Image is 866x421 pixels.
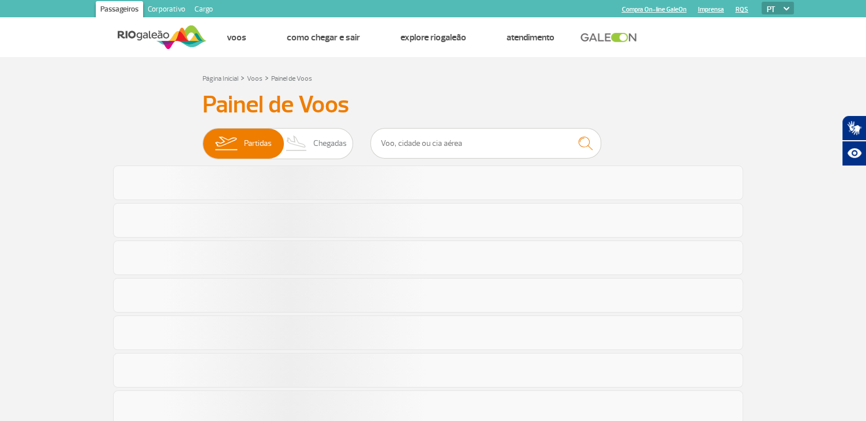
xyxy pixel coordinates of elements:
[280,129,314,159] img: slider-desembarque
[736,6,748,13] a: RQS
[698,6,724,13] a: Imprensa
[208,129,244,159] img: slider-embarque
[244,129,272,159] span: Partidas
[190,1,218,20] a: Cargo
[370,128,601,159] input: Voo, cidade ou cia aérea
[507,32,554,43] a: Atendimento
[842,141,866,166] button: Abrir recursos assistivos.
[287,32,360,43] a: Como chegar e sair
[96,1,143,20] a: Passageiros
[143,1,190,20] a: Corporativo
[400,32,466,43] a: Explore RIOgaleão
[227,32,246,43] a: Voos
[271,74,312,83] a: Painel de Voos
[241,71,245,84] a: >
[203,91,664,119] h3: Painel de Voos
[842,115,866,141] button: Abrir tradutor de língua de sinais.
[203,74,238,83] a: Página Inicial
[265,71,269,84] a: >
[247,74,263,83] a: Voos
[622,6,687,13] a: Compra On-line GaleOn
[313,129,347,159] span: Chegadas
[842,115,866,166] div: Plugin de acessibilidade da Hand Talk.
